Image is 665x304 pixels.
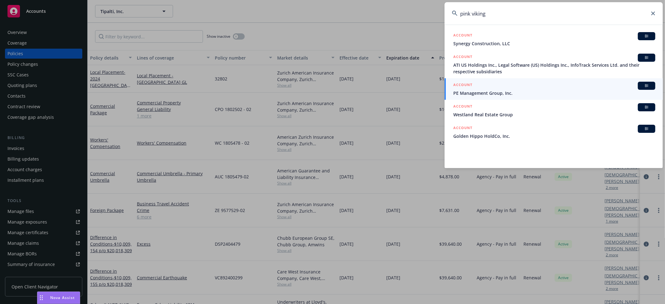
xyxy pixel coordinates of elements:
a: ACCOUNTBIGolden Hippo HoldCo, Inc. [445,121,663,143]
span: PE Management Group, Inc. [453,90,655,96]
span: ATI US Holdings Inc., Legal Software (US) Holdings Inc., InfoTrack Services Ltd. and their respec... [453,62,655,75]
span: Nova Assist [50,295,75,300]
a: ACCOUNTBIWestland Real Estate Group [445,100,663,121]
span: BI [640,33,653,39]
input: Search... [445,2,663,25]
h5: ACCOUNT [453,82,472,89]
h5: ACCOUNT [453,54,472,61]
button: Nova Assist [37,292,80,304]
span: BI [640,104,653,110]
span: BI [640,55,653,60]
a: ACCOUNTBIPE Management Group, Inc. [445,78,663,100]
span: Synergy Construction, LLC [453,40,655,47]
span: Golden Hippo HoldCo, Inc. [453,133,655,139]
span: Westland Real Estate Group [453,111,655,118]
div: Drag to move [37,292,45,304]
h5: ACCOUNT [453,103,472,111]
h5: ACCOUNT [453,32,472,40]
span: BI [640,83,653,89]
h5: ACCOUNT [453,125,472,132]
a: ACCOUNTBIATI US Holdings Inc., Legal Software (US) Holdings Inc., InfoTrack Services Ltd. and the... [445,50,663,78]
span: BI [640,126,653,132]
a: ACCOUNTBISynergy Construction, LLC [445,29,663,50]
